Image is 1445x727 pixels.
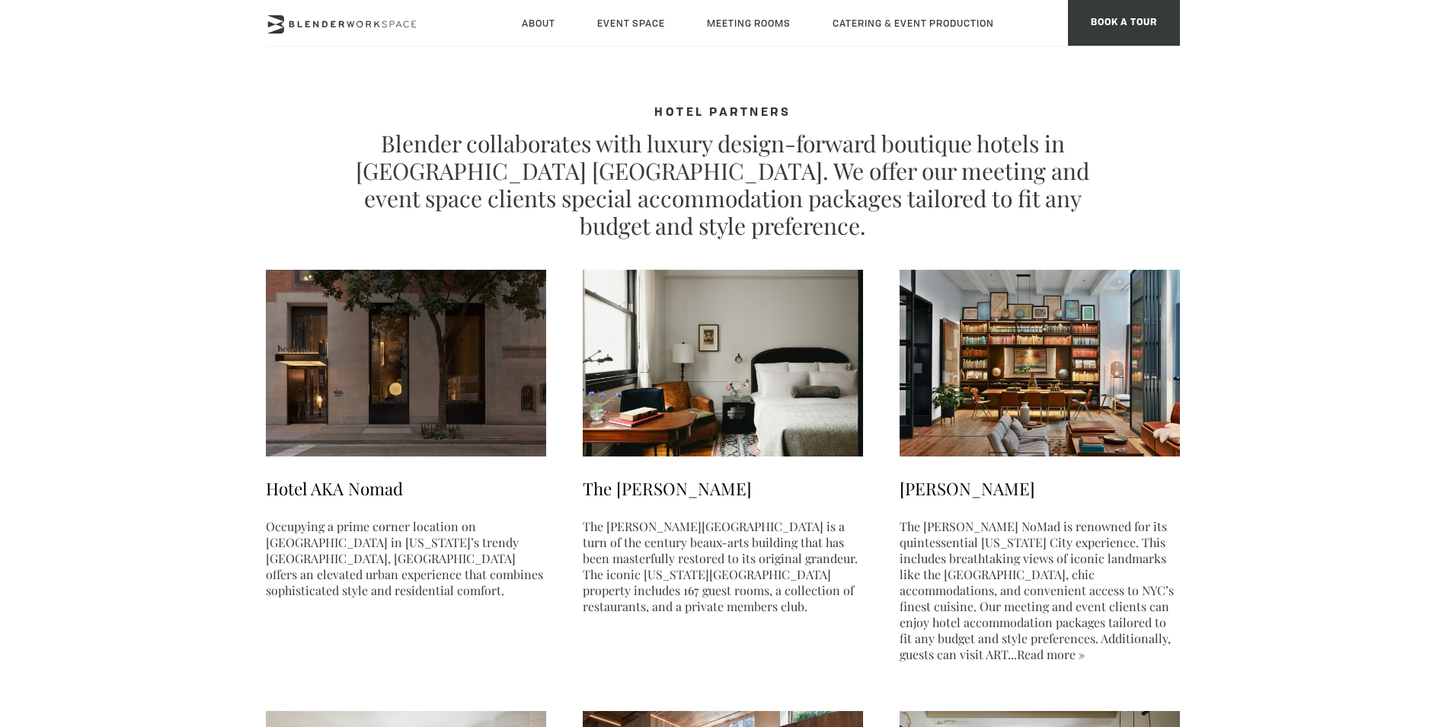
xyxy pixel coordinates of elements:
[900,477,1180,501] h3: [PERSON_NAME]
[266,270,546,456] img: aka-nomad-01-1300x867.jpg
[1017,646,1085,662] a: Read more »
[266,477,546,501] h3: Hotel AKA Nomad
[900,518,1174,662] a: The [PERSON_NAME] NoMad is renowned for its quintessential [US_STATE] City experience. This inclu...
[583,446,863,614] a: The [PERSON_NAME]The [PERSON_NAME][GEOGRAPHIC_DATA] is a turn of the century beaux-arts building ...
[342,107,1104,120] h4: HOTEL PARTNERS
[342,130,1104,239] p: Blender collaborates with luxury design-forward boutique hotels in [GEOGRAPHIC_DATA] [GEOGRAPHIC_...
[583,270,863,456] img: thened-room-1300x867.jpg
[266,518,546,598] p: Occupying a prime corner location on [GEOGRAPHIC_DATA] in [US_STATE]’s trendy [GEOGRAPHIC_DATA], ...
[583,518,863,614] p: The [PERSON_NAME][GEOGRAPHIC_DATA] is a turn of the century beaux-arts building that has been mas...
[900,446,1180,501] a: [PERSON_NAME]
[266,446,546,598] a: Hotel AKA NomadOccupying a prime corner location on [GEOGRAPHIC_DATA] in [US_STATE]’s trendy [GEO...
[583,477,863,501] h3: The [PERSON_NAME]
[900,270,1180,456] img: Arlo-NoMad-12-Studio-3-1300x1040.jpg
